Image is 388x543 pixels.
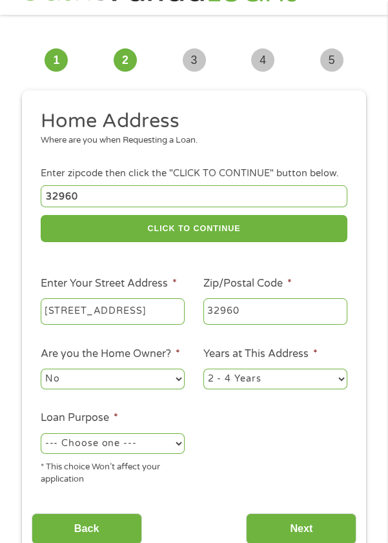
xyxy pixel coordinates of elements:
[41,215,347,243] button: CLICK TO CONTINUE
[41,456,185,486] div: * This choice Won’t affect your application
[41,108,347,134] h2: Home Address
[320,48,343,72] span: 5
[203,277,292,291] label: Zip/Postal Code
[41,277,177,291] label: Enter Your Street Address
[41,347,180,361] label: Are you the Home Owner?
[41,185,347,207] input: Enter Zipcode (e.g 01510)
[41,134,347,147] div: Where are you when Requesting a Loan.
[114,48,137,72] span: 2
[183,48,206,72] span: 3
[41,411,118,425] label: Loan Purpose
[251,48,274,72] span: 4
[41,167,347,181] div: Enter zipcode then click the "CLICK TO CONTINUE" button below.
[41,298,185,325] input: 1 Main Street
[45,48,68,72] span: 1
[203,347,318,361] label: Years at This Address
